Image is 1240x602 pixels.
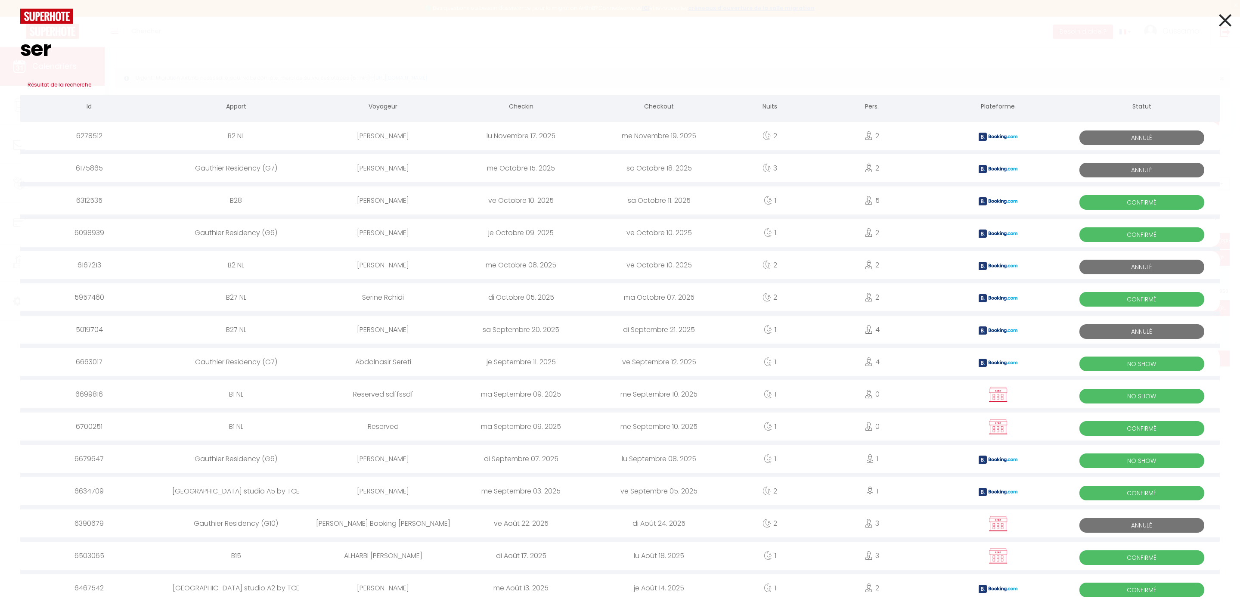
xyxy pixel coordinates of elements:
div: 2 [728,477,812,505]
div: [GEOGRAPHIC_DATA] studio A2 by TCE [158,574,314,602]
th: Pers. [812,95,932,120]
h3: Résultat de la recherche [20,74,1220,95]
div: 6700251 [20,413,158,441]
span: Confirmé [1079,292,1204,307]
div: 4 [812,348,932,376]
div: [PERSON_NAME] Booking [PERSON_NAME] [314,509,452,537]
span: Confirmé [1079,421,1204,436]
div: [PERSON_NAME] [314,219,452,247]
span: Confirmé [1079,550,1204,565]
div: B28 [158,186,314,214]
div: 3 [812,509,932,537]
div: 4 [812,316,932,344]
div: di Août 17. 2025 [452,542,590,570]
div: di Septembre 21. 2025 [590,316,728,344]
img: booking2.png [979,585,1017,593]
div: [PERSON_NAME] [314,574,452,602]
div: Gauthier Residency (G6) [158,445,314,473]
div: [PERSON_NAME] [314,251,452,279]
div: je Octobre 09. 2025 [452,219,590,247]
div: ve Octobre 10. 2025 [590,251,728,279]
th: Nuits [728,95,812,120]
div: lu Août 18. 2025 [590,542,728,570]
div: me Octobre 15. 2025 [452,154,590,182]
img: rent.png [987,515,1009,532]
img: booking2.png [979,165,1017,173]
div: 1 [728,348,812,376]
th: Checkin [452,95,590,120]
div: Reserved sdffssdf [314,380,452,408]
div: 2 [812,283,932,311]
div: 6175865 [20,154,158,182]
div: Gauthier Residency (G10) [158,509,314,537]
div: 2 [728,509,812,537]
div: ve Septembre 05. 2025 [590,477,728,505]
div: 6167213 [20,251,158,279]
img: booking2.png [979,262,1017,270]
div: lu Septembre 08. 2025 [590,445,728,473]
div: [PERSON_NAME] [314,154,452,182]
th: Statut [1064,95,1220,120]
img: logo [20,9,73,24]
div: 1 [728,316,812,344]
div: sa Octobre 18. 2025 [590,154,728,182]
div: [PERSON_NAME] [314,316,452,344]
img: booking2.png [979,359,1017,367]
div: 5019704 [20,316,158,344]
div: 6278512 [20,122,158,150]
div: [PERSON_NAME] [314,445,452,473]
span: No Show [1079,453,1204,468]
div: B27 NL [158,316,314,344]
div: B1 NL [158,380,314,408]
div: 3 [728,154,812,182]
div: 6390679 [20,509,158,537]
span: Annulé [1079,260,1204,274]
div: je Août 14. 2025 [590,574,728,602]
div: je Septembre 11. 2025 [452,348,590,376]
div: ma Octobre 07. 2025 [590,283,728,311]
div: 1 [728,574,812,602]
button: Ouvrir le widget de chat LiveChat [7,3,33,29]
div: me Novembre 19. 2025 [590,122,728,150]
span: Confirmé [1079,227,1204,242]
div: Gauthier Residency (G7) [158,348,314,376]
th: Voyageur [314,95,452,120]
span: No Show [1079,389,1204,403]
div: lu Novembre 17. 2025 [452,122,590,150]
div: 6503065 [20,542,158,570]
div: sa Septembre 20. 2025 [452,316,590,344]
div: 1 [728,380,812,408]
div: 6312535 [20,186,158,214]
div: sa Octobre 11. 2025 [590,186,728,214]
div: 2 [812,122,932,150]
div: ve Octobre 10. 2025 [590,219,728,247]
div: 2 [728,122,812,150]
span: No Show [1079,357,1204,371]
div: B15 [158,542,314,570]
div: 6098939 [20,219,158,247]
div: 1 [728,542,812,570]
div: 1 [812,445,932,473]
div: me Août 13. 2025 [452,574,590,602]
div: di Octobre 05. 2025 [452,283,590,311]
th: Plateforme [932,95,1063,120]
div: B27 NL [158,283,314,311]
div: ma Septembre 09. 2025 [452,380,590,408]
div: 6467542 [20,574,158,602]
img: booking2.png [979,197,1017,205]
img: booking2.png [979,133,1017,141]
div: 1 [728,219,812,247]
div: me Septembre 10. 2025 [590,413,728,441]
div: 2 [812,251,932,279]
div: Abdalnasir Sereti [314,348,452,376]
div: ve Septembre 12. 2025 [590,348,728,376]
img: rent.png [987,548,1009,564]
div: 1 [812,477,932,505]
div: [PERSON_NAME] [314,122,452,150]
div: Gauthier Residency (G6) [158,219,314,247]
div: B2 NL [158,251,314,279]
div: 0 [812,380,932,408]
div: 6699816 [20,380,158,408]
div: [GEOGRAPHIC_DATA] studio A5 by TCE [158,477,314,505]
img: booking2.png [979,326,1017,335]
